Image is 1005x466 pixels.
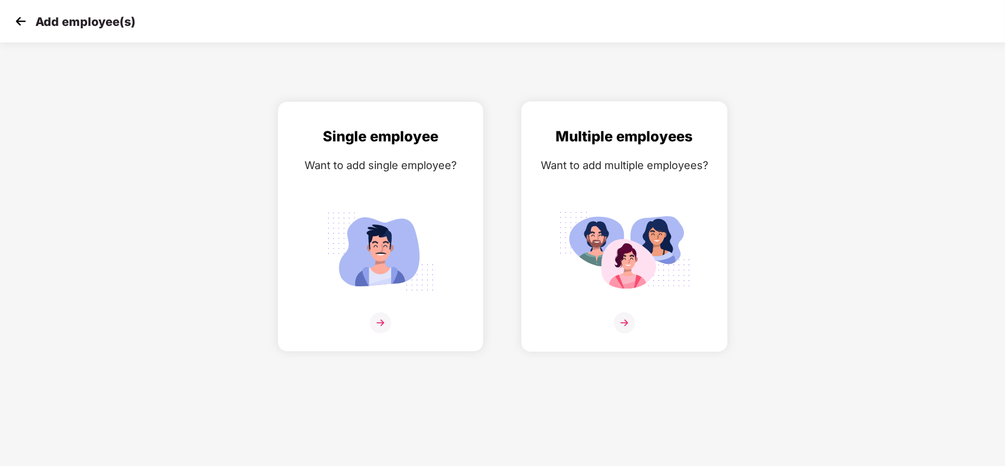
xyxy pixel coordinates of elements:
img: svg+xml;base64,PHN2ZyB4bWxucz0iaHR0cDovL3d3dy53My5vcmcvMjAwMC9zdmciIGlkPSJTaW5nbGVfZW1wbG95ZWUiIH... [315,206,447,298]
div: Multiple employees [534,125,715,148]
img: svg+xml;base64,PHN2ZyB4bWxucz0iaHR0cDovL3d3dy53My5vcmcvMjAwMC9zdmciIHdpZHRoPSIzNiIgaGVpZ2h0PSIzNi... [370,312,391,333]
img: svg+xml;base64,PHN2ZyB4bWxucz0iaHR0cDovL3d3dy53My5vcmcvMjAwMC9zdmciIHdpZHRoPSIzMCIgaGVpZ2h0PSIzMC... [12,12,29,30]
div: Single employee [290,125,471,148]
div: Want to add single employee? [290,157,471,174]
img: svg+xml;base64,PHN2ZyB4bWxucz0iaHR0cDovL3d3dy53My5vcmcvMjAwMC9zdmciIHdpZHRoPSIzNiIgaGVpZ2h0PSIzNi... [614,312,635,333]
div: Want to add multiple employees? [534,157,715,174]
p: Add employee(s) [35,15,135,29]
img: svg+xml;base64,PHN2ZyB4bWxucz0iaHR0cDovL3d3dy53My5vcmcvMjAwMC9zdmciIGlkPSJNdWx0aXBsZV9lbXBsb3llZS... [558,206,690,298]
